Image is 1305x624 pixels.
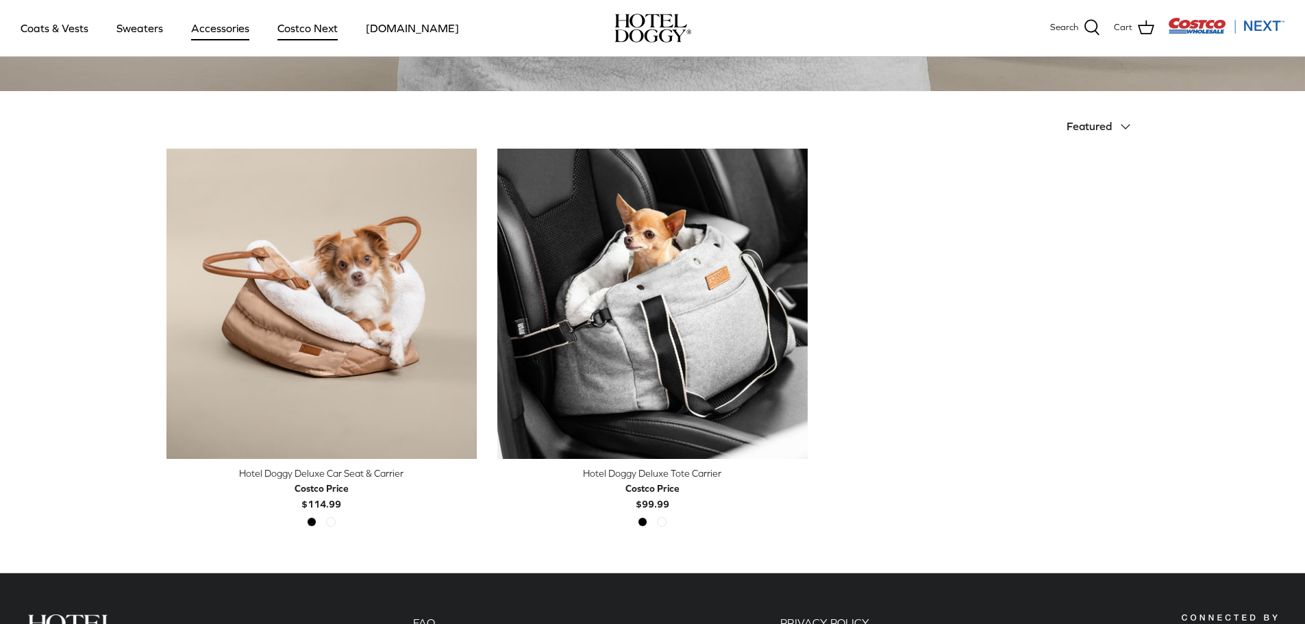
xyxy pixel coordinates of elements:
div: Hotel Doggy Deluxe Car Seat & Carrier [166,466,477,481]
a: Accessories [179,5,262,51]
div: Costco Price [295,481,349,496]
a: Coats & Vests [8,5,101,51]
a: Visit Costco Next [1168,26,1284,36]
a: Cart [1114,19,1154,37]
img: Costco Next [1168,17,1284,34]
div: Hotel Doggy Deluxe Tote Carrier [497,466,808,481]
a: hoteldoggy.com hoteldoggycom [614,14,691,42]
a: Sweaters [104,5,175,51]
a: Hotel Doggy Deluxe Tote Carrier [497,149,808,459]
span: Cart [1114,21,1132,35]
a: [DOMAIN_NAME] [353,5,471,51]
span: Featured [1067,120,1112,132]
button: Featured [1067,112,1139,142]
a: Search [1050,19,1100,37]
b: $99.99 [625,481,680,509]
a: Costco Next [265,5,350,51]
a: Hotel Doggy Deluxe Car Seat & Carrier [166,149,477,459]
span: Search [1050,21,1078,35]
b: $114.99 [295,481,349,509]
a: Hotel Doggy Deluxe Car Seat & Carrier Costco Price$114.99 [166,466,477,512]
a: Hotel Doggy Deluxe Tote Carrier Costco Price$99.99 [497,466,808,512]
div: Costco Price [625,481,680,496]
img: hoteldoggycom [614,14,691,42]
